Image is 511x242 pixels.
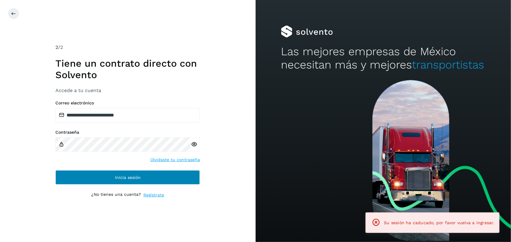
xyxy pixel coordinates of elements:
[55,44,200,51] div: /2
[91,192,141,198] p: ¿No tienes una cuenta?
[412,58,484,71] span: transportistas
[115,175,141,180] span: Inicia sesión
[55,100,200,106] label: Correo electrónico
[143,192,164,198] a: Regístrate
[55,44,58,50] span: 2
[55,58,200,81] h1: Tiene un contrato directo con Solvento
[55,88,200,93] h3: Accede a tu cuenta
[384,220,494,225] span: Su sesión ha caducado, por favor vuelva a ingresar.
[55,170,200,185] button: Inicia sesión
[281,45,485,72] h2: Las mejores empresas de México necesitan más y mejores
[150,157,200,163] a: Olvidaste tu contraseña
[55,130,200,135] label: Contraseña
